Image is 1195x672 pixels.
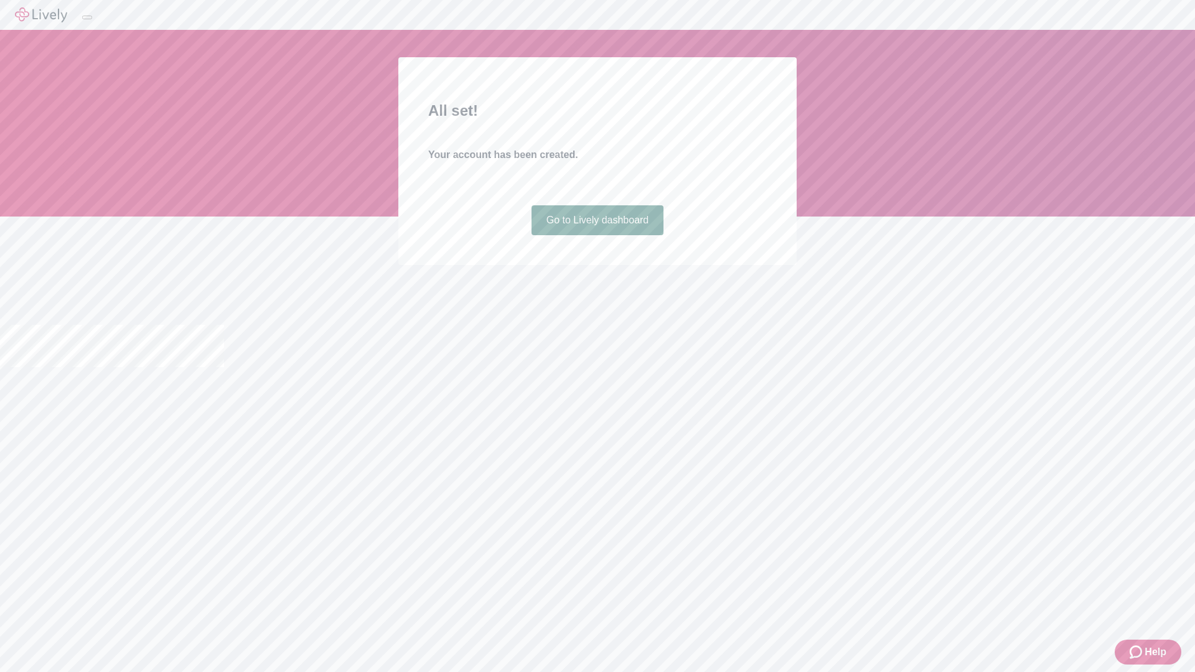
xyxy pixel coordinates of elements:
[82,16,92,19] button: Log out
[1145,645,1166,660] span: Help
[1130,645,1145,660] svg: Zendesk support icon
[1115,640,1181,665] button: Zendesk support iconHelp
[428,100,767,122] h2: All set!
[532,205,664,235] a: Go to Lively dashboard
[15,7,67,22] img: Lively
[428,147,767,162] h4: Your account has been created.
